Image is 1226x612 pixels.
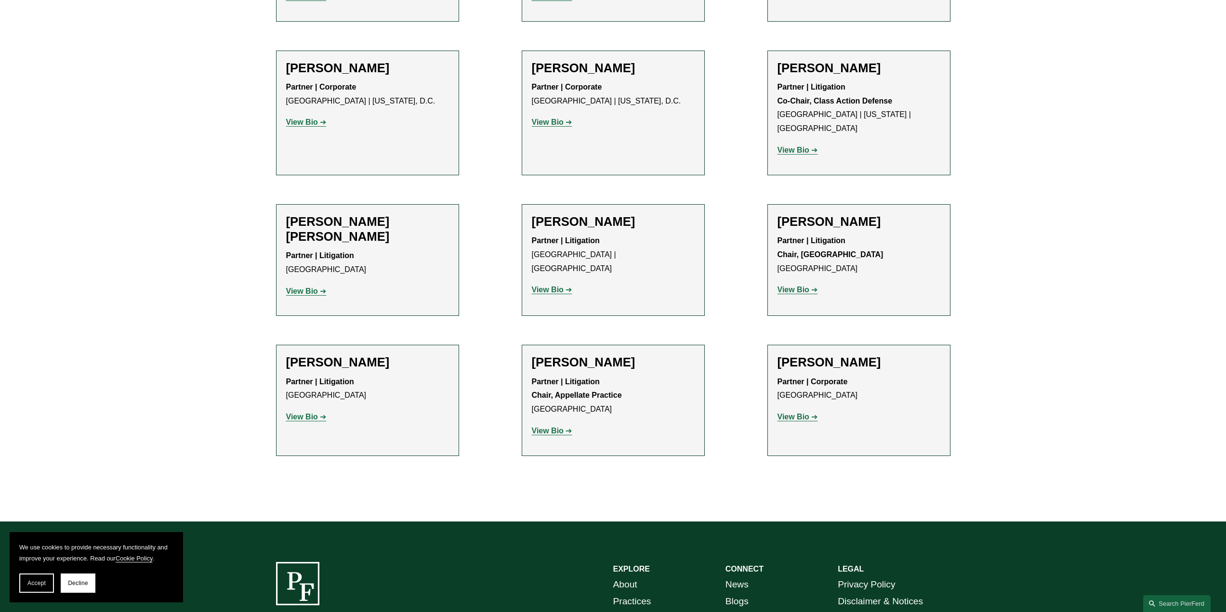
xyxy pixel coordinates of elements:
[532,378,622,400] strong: Partner | Litigation Chair, Appellate Practice
[778,378,848,386] strong: Partner | Corporate
[778,61,940,76] h2: [PERSON_NAME]
[613,576,637,593] a: About
[286,249,449,277] p: [GEOGRAPHIC_DATA]
[27,580,46,586] span: Accept
[532,286,572,294] a: View Bio
[286,413,327,421] a: View Bio
[532,234,695,275] p: [GEOGRAPHIC_DATA] | [GEOGRAPHIC_DATA]
[68,580,88,586] span: Decline
[116,555,153,562] a: Cookie Policy
[778,83,893,105] strong: Partner | Litigation Co-Chair, Class Action Defense
[778,413,809,421] strong: View Bio
[778,355,940,370] h2: [PERSON_NAME]
[778,286,809,294] strong: View Bio
[286,355,449,370] h2: [PERSON_NAME]
[286,375,449,403] p: [GEOGRAPHIC_DATA]
[532,236,600,245] strong: Partner | Litigation
[838,576,895,593] a: Privacy Policy
[286,287,327,295] a: View Bio
[838,593,923,610] a: Disclaimer & Notices
[613,593,651,610] a: Practices
[286,83,356,91] strong: Partner | Corporate
[532,61,695,76] h2: [PERSON_NAME]
[286,80,449,108] p: [GEOGRAPHIC_DATA] | [US_STATE], D.C.
[286,287,318,295] strong: View Bio
[778,250,883,259] strong: Chair, [GEOGRAPHIC_DATA]
[532,83,602,91] strong: Partner | Corporate
[19,542,173,564] p: We use cookies to provide necessary functionality and improve your experience. Read our .
[286,251,354,260] strong: Partner | Litigation
[778,375,940,403] p: [GEOGRAPHIC_DATA]
[286,214,449,244] h2: [PERSON_NAME] [PERSON_NAME]
[286,378,354,386] strong: Partner | Litigation
[778,80,940,136] p: [GEOGRAPHIC_DATA] | [US_STATE] | [GEOGRAPHIC_DATA]
[532,118,572,126] a: View Bio
[778,236,845,245] strong: Partner | Litigation
[532,355,695,370] h2: [PERSON_NAME]
[778,214,940,229] h2: [PERSON_NAME]
[532,427,572,435] a: View Bio
[532,286,564,294] strong: View Bio
[286,118,318,126] strong: View Bio
[778,413,818,421] a: View Bio
[778,286,818,294] a: View Bio
[725,593,749,610] a: Blogs
[61,573,95,593] button: Decline
[532,375,695,417] p: [GEOGRAPHIC_DATA]
[532,118,564,126] strong: View Bio
[10,532,183,602] section: Cookie banner
[286,413,318,421] strong: View Bio
[532,214,695,229] h2: [PERSON_NAME]
[838,565,864,573] strong: LEGAL
[286,118,327,126] a: View Bio
[19,573,54,593] button: Accept
[613,565,650,573] strong: EXPLORE
[532,427,564,435] strong: View Bio
[532,80,695,108] p: [GEOGRAPHIC_DATA] | [US_STATE], D.C.
[778,146,818,154] a: View Bio
[778,234,940,275] p: [GEOGRAPHIC_DATA]
[286,61,449,76] h2: [PERSON_NAME]
[778,146,809,154] strong: View Bio
[1143,595,1211,612] a: Search this site
[725,565,764,573] strong: CONNECT
[725,576,749,593] a: News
